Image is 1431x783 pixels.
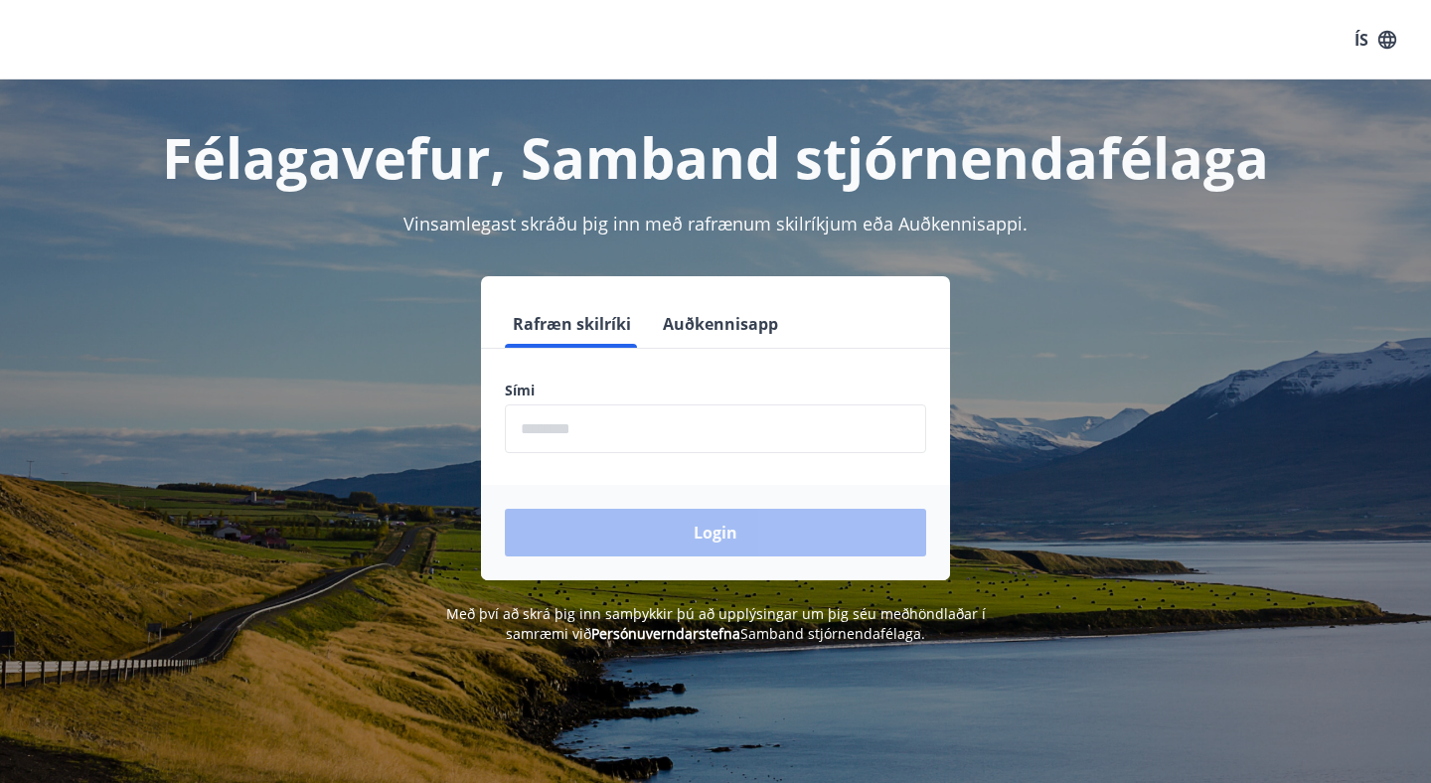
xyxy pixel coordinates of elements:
[505,300,639,348] button: Rafræn skilríki
[655,300,786,348] button: Auðkennisapp
[591,624,740,643] a: Persónuverndarstefna
[403,212,1028,235] span: Vinsamlegast skráðu þig inn með rafrænum skilríkjum eða Auðkennisappi.
[446,604,986,643] span: Með því að skrá þig inn samþykkir þú að upplýsingar um þig séu meðhöndlaðar í samræmi við Samband...
[24,119,1407,195] h1: Félagavefur, Samband stjórnendafélaga
[1344,22,1407,58] button: ÍS
[505,381,926,400] label: Sími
